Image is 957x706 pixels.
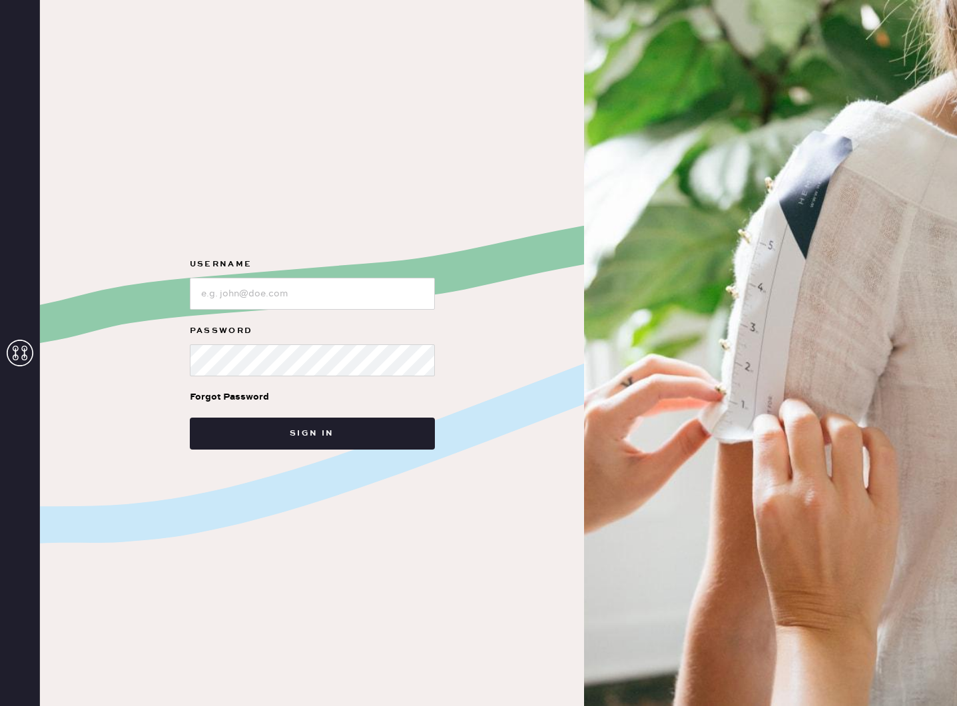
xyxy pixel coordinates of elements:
label: Password [190,323,435,339]
label: Username [190,256,435,272]
a: Forgot Password [190,376,269,418]
input: e.g. john@doe.com [190,278,435,310]
button: Sign in [190,418,435,450]
div: Forgot Password [190,390,269,404]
